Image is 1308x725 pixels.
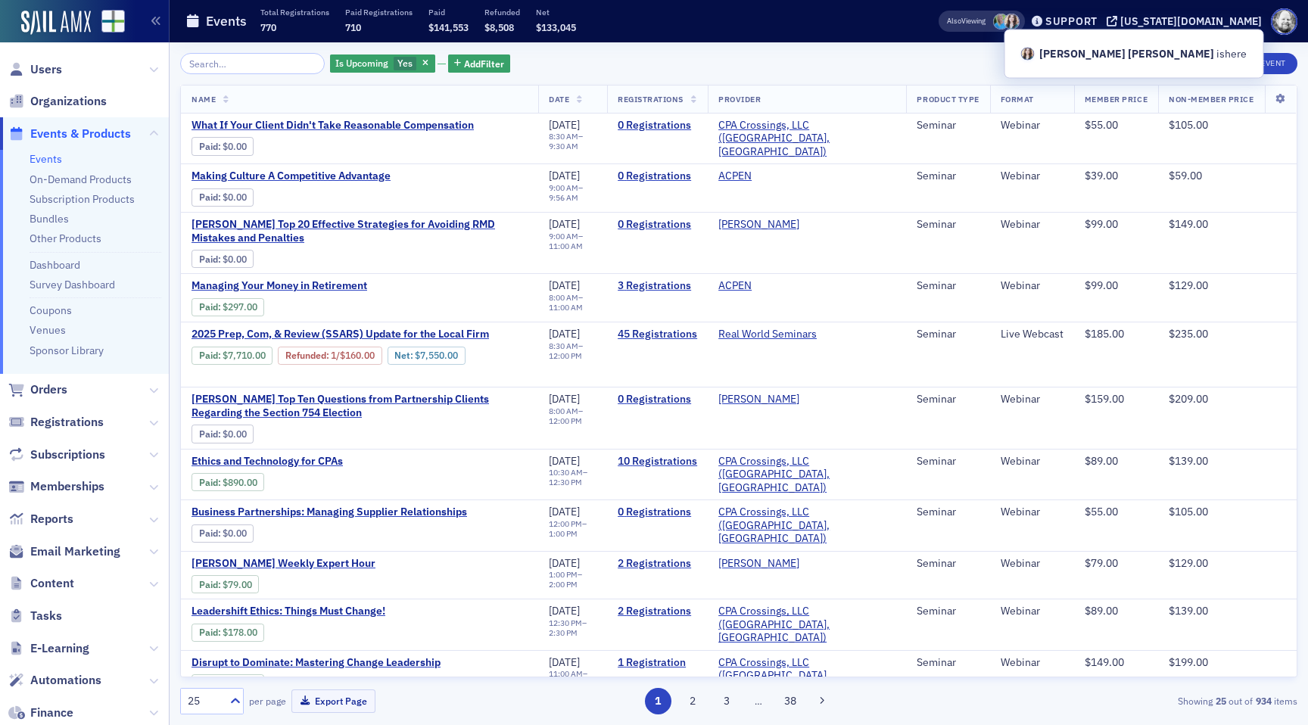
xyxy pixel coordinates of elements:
[192,575,259,593] div: Paid: 1 - $7900
[192,506,467,519] a: Business Partnerships: Managing Supplier Relationships
[549,618,582,628] time: 12:30 PM
[917,328,979,341] div: Seminar
[1001,218,1064,232] div: Webinar
[718,170,814,183] span: ACPEN
[180,53,325,74] input: Search…
[1107,16,1267,26] button: [US_STATE][DOMAIN_NAME]
[917,557,979,571] div: Seminar
[397,57,413,69] span: Yes
[1271,8,1297,35] span: Profile
[917,393,979,406] div: Seminar
[1120,14,1262,28] div: [US_STATE][DOMAIN_NAME]
[549,94,569,104] span: Date
[30,126,131,142] span: Events & Products
[199,141,218,152] a: Paid
[30,303,72,317] a: Coupons
[199,627,223,638] span: :
[206,12,247,30] h1: Events
[192,674,264,692] div: Paid: 1 - $14900
[345,21,361,33] span: 710
[549,118,580,132] span: [DATE]
[199,191,223,203] span: :
[549,341,578,351] time: 8:30 AM
[1085,217,1118,231] span: $99.00
[718,455,895,495] span: CPA Crossings, LLC (Rochester, MI)
[199,527,218,539] a: Paid
[618,656,697,670] a: 1 Registration
[249,694,286,708] label: per page
[549,327,580,341] span: [DATE]
[618,393,697,406] a: 0 Registrations
[1001,605,1064,618] div: Webinar
[748,694,769,708] span: …
[192,624,264,642] div: Paid: 2 - $17800
[1085,327,1124,341] span: $185.00
[21,11,91,35] img: SailAMX
[30,192,135,206] a: Subscription Products
[192,328,489,341] span: 2025 Prep, Com, & Review (SSARS) Update for the Local Firm
[618,557,697,571] a: 2 Registrations
[464,57,504,70] span: Add Filter
[917,506,979,519] div: Seminar
[1085,604,1118,618] span: $89.00
[30,323,66,337] a: Venues
[1085,505,1118,518] span: $55.00
[549,141,578,151] time: 9:30 AM
[1085,94,1148,104] span: Member Price
[1001,455,1064,468] div: Webinar
[192,605,446,618] span: Leadershift Ethics: Things Must Change!
[199,350,223,361] span: :
[917,94,979,104] span: Product Type
[8,640,89,657] a: E-Learning
[947,16,986,26] span: Viewing
[618,170,697,183] a: 0 Registrations
[448,54,510,73] button: AddFilter
[549,556,580,570] span: [DATE]
[1001,506,1064,519] div: Webinar
[192,188,254,207] div: Paid: 0 - $0
[917,218,979,232] div: Seminar
[718,218,799,232] a: [PERSON_NAME]
[718,605,895,645] a: CPA Crossings, LLC ([GEOGRAPHIC_DATA], [GEOGRAPHIC_DATA])
[536,21,576,33] span: $133,045
[30,447,105,463] span: Subscriptions
[1169,454,1208,468] span: $139.00
[549,668,583,679] time: 11:00 AM
[1229,55,1297,69] a: New Event
[8,93,107,110] a: Organizations
[192,279,446,293] span: Managing Your Money in Retirement
[718,393,799,406] a: [PERSON_NAME]
[223,254,247,265] span: $0.00
[549,406,596,426] div: –
[8,61,62,78] a: Users
[30,212,69,226] a: Bundles
[1169,556,1208,570] span: $129.00
[428,21,469,33] span: $141,553
[549,169,580,182] span: [DATE]
[645,688,671,714] button: 1
[8,608,62,624] a: Tasks
[199,627,218,638] a: Paid
[718,94,761,104] span: Provider
[285,350,331,361] span: :
[223,141,247,152] span: $0.00
[718,605,895,645] span: CPA Crossings, LLC (Rochester, MI)
[223,579,252,590] span: $79.00
[549,570,596,590] div: –
[549,231,578,241] time: 9:00 AM
[718,557,799,571] a: [PERSON_NAME]
[192,119,474,132] a: What If Your Client Didn't Take Reasonable Compensation
[192,298,264,316] div: Paid: 3 - $29700
[291,689,375,713] button: Export Page
[549,302,583,313] time: 11:00 AM
[1169,392,1208,406] span: $209.00
[618,328,697,341] a: 45 Registrations
[199,477,218,488] a: Paid
[549,505,580,518] span: [DATE]
[192,425,254,443] div: Paid: 0 - $0
[30,478,104,495] span: Memberships
[192,557,446,571] span: Surgent’s Weekly Expert Hour
[777,688,804,714] button: 38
